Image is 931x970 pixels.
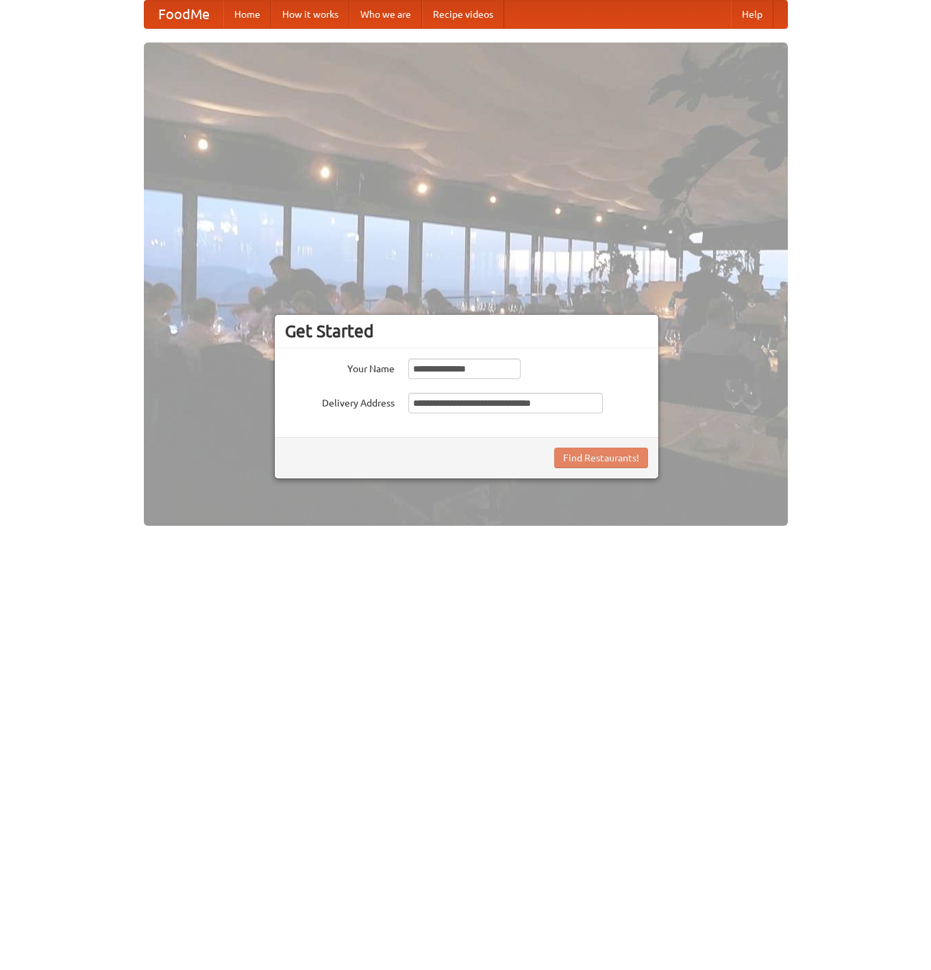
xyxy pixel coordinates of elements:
[285,321,648,341] h3: Get Started
[271,1,349,28] a: How it works
[223,1,271,28] a: Home
[349,1,422,28] a: Who we are
[422,1,504,28] a: Recipe videos
[145,1,223,28] a: FoodMe
[285,393,395,410] label: Delivery Address
[554,448,648,468] button: Find Restaurants!
[285,359,395,376] label: Your Name
[731,1,773,28] a: Help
